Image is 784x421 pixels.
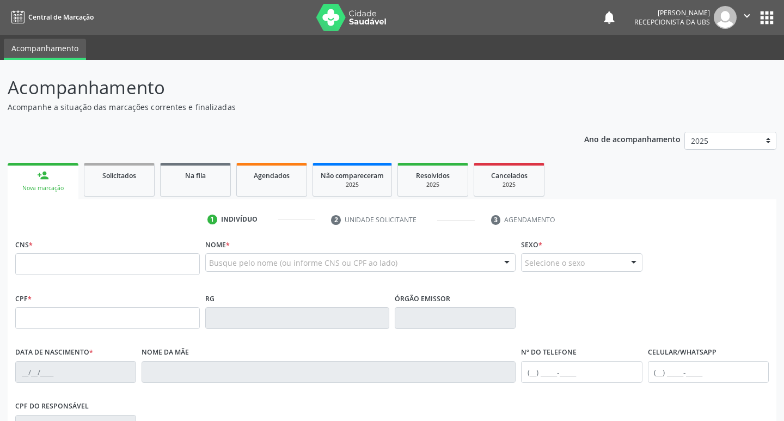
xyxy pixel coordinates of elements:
[648,344,716,361] label: Celular/WhatsApp
[15,398,89,415] label: CPF do responsável
[525,257,585,269] span: Selecione o sexo
[395,290,450,307] label: Órgão emissor
[8,74,546,101] p: Acompanhamento
[37,169,49,181] div: person_add
[321,171,384,180] span: Não compareceram
[185,171,206,180] span: Na fila
[254,171,290,180] span: Agendados
[491,171,528,180] span: Cancelados
[321,181,384,189] div: 2025
[142,344,189,361] label: Nome da mãe
[102,171,136,180] span: Solicitados
[521,236,542,253] label: Sexo
[584,132,681,145] p: Ano de acompanhamento
[15,236,33,253] label: CNS
[634,8,710,17] div: [PERSON_NAME]
[757,8,776,27] button: apps
[209,257,397,269] span: Busque pelo nome (ou informe CNS ou CPF ao lado)
[205,290,215,307] label: RG
[15,184,71,192] div: Nova marcação
[741,10,753,22] i: 
[714,6,737,29] img: img
[648,361,769,383] input: (__) _____-_____
[602,10,617,25] button: notifications
[634,17,710,27] span: Recepcionista da UBS
[737,6,757,29] button: 
[28,13,94,22] span: Central de Marcação
[4,39,86,60] a: Acompanhamento
[521,361,642,383] input: (__) _____-_____
[521,344,577,361] label: Nº do Telefone
[482,181,536,189] div: 2025
[15,361,136,383] input: __/__/____
[15,290,32,307] label: CPF
[207,215,217,224] div: 1
[15,344,93,361] label: Data de nascimento
[416,171,450,180] span: Resolvidos
[221,215,258,224] div: Indivíduo
[8,8,94,26] a: Central de Marcação
[406,181,460,189] div: 2025
[8,101,546,113] p: Acompanhe a situação das marcações correntes e finalizadas
[205,236,230,253] label: Nome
